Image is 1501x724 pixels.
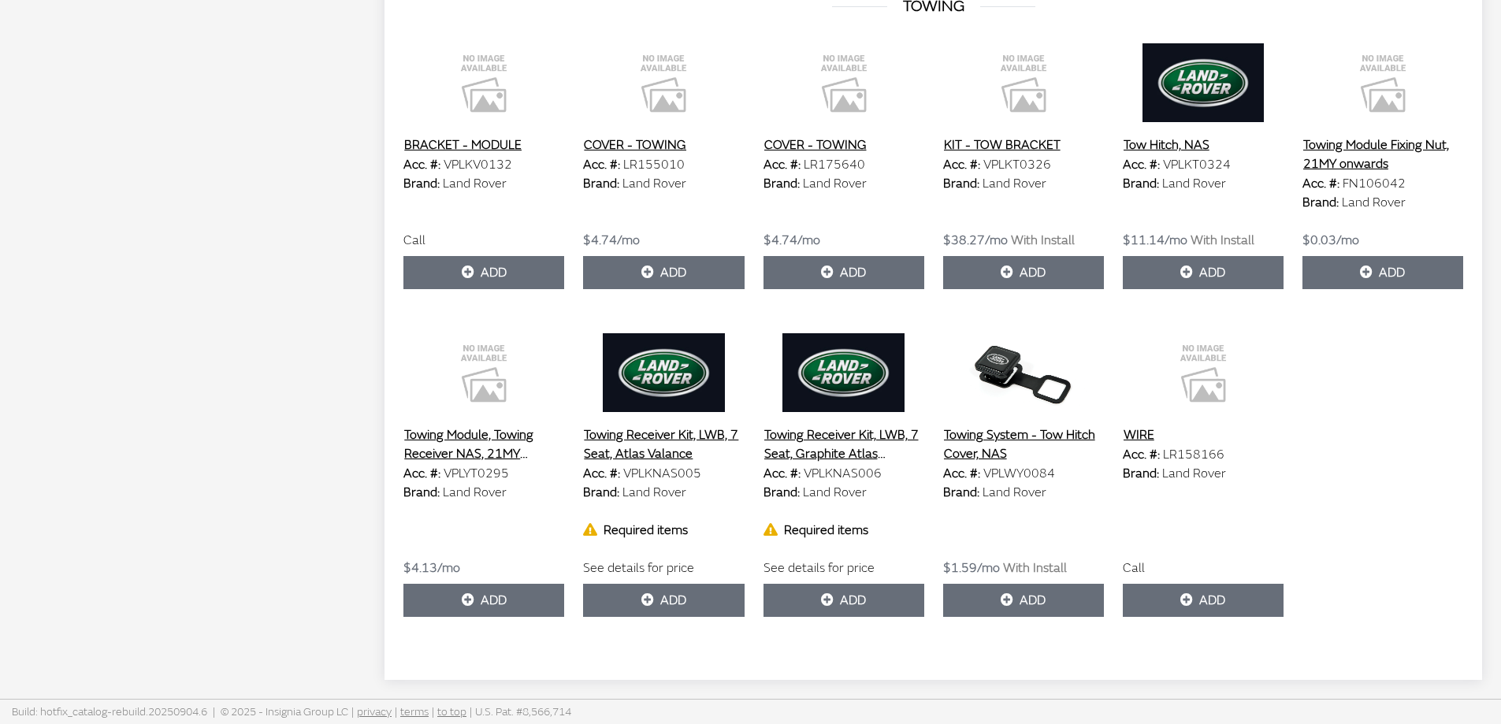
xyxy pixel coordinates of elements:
[351,705,354,718] span: |
[943,425,1104,464] button: Towing System - Tow Hitch Cover, NAS
[764,483,800,502] label: Brand:
[943,135,1061,155] button: KIT - TOW BRACKET
[622,176,686,191] span: Land Rover
[583,521,744,540] div: Required items
[1123,559,1145,577] label: Call
[943,483,979,502] label: Brand:
[804,466,882,481] span: VPLKNAS006
[437,705,466,718] a: to top
[1302,256,1463,289] button: Add
[583,333,744,412] img: Image for Towing Receiver Kit, LWB, 7 Seat, Atlas Valance
[444,466,509,481] span: VPLYT0295
[764,333,924,412] img: Image for Towing Receiver Kit, LWB, 7 Seat, Graphite Atlas Valance
[1123,135,1210,155] button: Tow Hitch, NAS
[1162,176,1226,191] span: Land Rover
[943,584,1104,617] button: Add
[803,176,867,191] span: Land Rover
[622,485,686,500] span: Land Rover
[395,705,397,718] span: |
[943,174,979,193] label: Brand:
[583,584,744,617] button: Add
[403,333,564,412] img: Image for Towing Module, Towing Receiver NAS, 21MY onwards
[1163,447,1224,462] span: LR158166
[943,560,1000,576] span: $1.59/mo
[1123,584,1284,617] button: Add
[1011,232,1075,248] span: With Install
[764,43,924,122] img: Image for COVER - TOWING
[583,155,620,174] label: Acc. #:
[583,256,744,289] button: Add
[943,232,1008,248] span: $38.27/mo
[400,705,429,718] a: terms
[764,256,924,289] button: Add
[403,231,425,250] label: Call
[1302,135,1463,174] button: Towing Module Fixing Nut, 21MY onwards
[1123,464,1159,483] label: Brand:
[943,464,980,483] label: Acc. #:
[583,464,620,483] label: Acc. #:
[583,425,744,464] button: Towing Receiver Kit, LWB, 7 Seat, Atlas Valance
[444,157,512,173] span: VPLKV0132
[803,485,867,500] span: Land Rover
[1123,155,1160,174] label: Acc. #:
[443,176,507,191] span: Land Rover
[583,232,640,248] span: $4.74/mo
[1123,232,1187,248] span: $11.14/mo
[943,256,1104,289] button: Add
[1123,174,1159,193] label: Brand:
[403,256,564,289] button: Add
[403,174,440,193] label: Brand:
[583,483,619,502] label: Brand:
[583,174,619,193] label: Brand:
[943,155,980,174] label: Acc. #:
[764,155,801,174] label: Acc. #:
[1343,176,1406,191] span: FN106042
[1342,195,1406,210] span: Land Rover
[1302,43,1463,122] img: Image for Towing Module Fixing Nut, 21MY onwards
[623,466,701,481] span: VPLKNAS005
[221,705,348,718] span: © 2025 - Insignia Group LC
[583,43,744,122] img: Image for COVER - TOWING
[943,333,1104,412] img: Image for Towing System - Tow Hitch Cover, NAS
[1123,43,1284,122] img: Image for Tow Hitch, NAS
[1302,174,1339,193] label: Acc. #:
[983,176,1046,191] span: Land Rover
[403,155,440,174] label: Acc. #:
[432,705,434,718] span: |
[583,135,687,155] button: COVER - TOWING
[403,483,440,502] label: Brand:
[764,584,924,617] button: Add
[983,485,1046,500] span: Land Rover
[12,705,207,718] span: Build: hotfix_catalog-rebuild.20250904.6
[764,464,801,483] label: Acc. #:
[470,705,472,718] span: |
[1123,333,1284,412] img: Image for WIRE
[983,466,1055,481] span: VPLWY0084
[213,705,215,718] span: |
[403,464,440,483] label: Acc. #:
[403,43,564,122] img: Image for BRACKET - MODULE
[764,174,800,193] label: Brand:
[403,135,522,155] button: BRACKET - MODULE
[357,705,392,718] a: privacy
[443,485,507,500] span: Land Rover
[1123,445,1160,464] label: Acc. #:
[1163,157,1231,173] span: VPLKT0324
[764,232,820,248] span: $4.74/mo
[583,559,694,577] label: See details for price
[466,705,571,718] span: U.S. Pat. #8,566,714
[1123,425,1155,445] button: WIRE
[1302,193,1339,212] label: Brand:
[623,157,685,173] span: LR155010
[943,43,1104,122] img: Image for KIT - TOW BRACKET
[403,584,564,617] button: Add
[1123,256,1284,289] button: Add
[764,559,875,577] label: See details for price
[403,560,460,576] span: $4.13/mo
[1191,232,1254,248] span: With Install
[983,157,1051,173] span: VPLKT0326
[403,425,564,464] button: Towing Module, Towing Receiver NAS, 21MY onwards
[1302,232,1359,248] span: $0.03/mo
[764,425,924,464] button: Towing Receiver Kit, LWB, 7 Seat, Graphite Atlas Valance
[764,135,868,155] button: COVER - TOWING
